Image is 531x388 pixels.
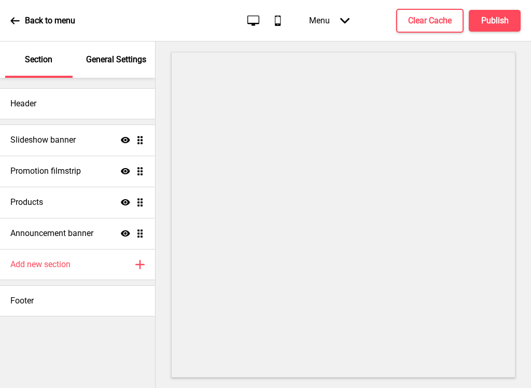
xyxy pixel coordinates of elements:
[10,134,76,146] h4: Slideshow banner
[10,228,93,239] h4: Announcement banner
[10,7,75,35] a: Back to menu
[10,259,71,270] h4: Add new section
[299,5,360,36] div: Menu
[10,295,34,307] h4: Footer
[396,9,464,33] button: Clear Cache
[25,15,75,26] p: Back to menu
[86,54,146,65] p: General Settings
[408,15,452,26] h4: Clear Cache
[469,10,521,32] button: Publish
[25,54,52,65] p: Section
[10,98,36,109] h4: Header
[481,15,509,26] h4: Publish
[10,197,43,208] h4: Products
[10,165,81,177] h4: Promotion filmstrip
